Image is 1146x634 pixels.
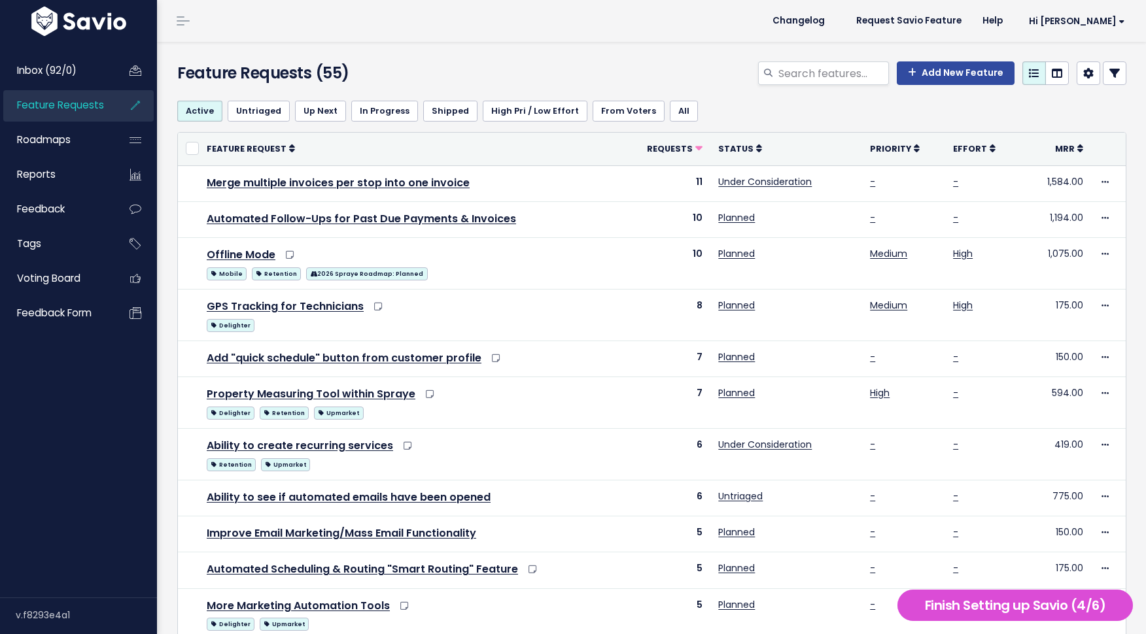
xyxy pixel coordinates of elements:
a: Delighter [207,404,254,420]
a: Automated Scheduling & Routing "Smart Routing" Feature [207,561,518,576]
a: - [870,175,875,188]
a: Up Next [295,101,346,122]
a: Request Savio Feature [846,11,972,31]
span: Effort [953,143,987,154]
a: Untriaged [228,101,290,122]
a: Merge multiple invoices per stop into one invoice [207,175,470,190]
a: Tags [3,229,109,259]
span: Feature Request [207,143,286,154]
a: High Pri / Low Effort [483,101,587,122]
a: High [870,386,890,399]
a: Roadmaps [3,125,109,155]
a: Feedback [3,194,109,224]
a: Under Consideration [718,438,812,451]
a: Add "quick schedule" button from customer profile [207,350,481,365]
a: Under Consideration [718,175,812,188]
a: Requests [647,142,703,155]
span: Upmarket [261,458,310,471]
div: v.f8293e4a1 [16,598,157,632]
span: Retention [260,407,309,420]
a: Planned [718,247,755,260]
a: Planned [718,299,755,312]
span: Tags [17,237,41,250]
span: Changelog [773,16,825,25]
span: Inbox (92/0) [17,63,77,77]
a: - [870,490,875,503]
ul: Filter feature requests [177,101,1126,122]
td: 6 [623,429,710,480]
td: 7 [623,377,710,429]
a: Inbox (92/0) [3,56,109,86]
span: Delighter [207,618,254,631]
td: 1,584.00 [1028,165,1091,201]
a: Status [718,142,762,155]
input: Search features... [777,61,889,85]
a: Delighter [207,615,254,631]
td: 10 [623,201,710,237]
a: - [953,211,958,224]
a: - [953,526,958,539]
a: - [870,438,875,451]
span: MRR [1055,143,1075,154]
span: Feedback form [17,306,92,320]
td: 419.00 [1028,429,1091,480]
td: 6 [623,480,710,516]
a: Property Measuring Tool within Spraye [207,386,415,401]
span: Retention [207,458,256,471]
a: Help [972,11,1013,31]
span: Voting Board [17,271,80,285]
a: Medium [870,299,907,312]
a: Planned [718,598,755,611]
span: Hi [PERSON_NAME] [1029,16,1125,26]
span: Roadmaps [17,133,71,146]
a: 2026 Spraye Roadmap: Planned [306,265,427,281]
a: High [953,247,973,260]
a: Planned [718,526,755,539]
td: 5 [623,552,710,588]
td: 11 [623,165,710,201]
a: Planned [718,561,755,575]
a: High [953,299,973,312]
a: - [953,386,958,399]
a: Planned [718,350,755,363]
td: 1,194.00 [1028,201,1091,237]
a: Retention [252,265,301,281]
h5: Finish Setting up Savio (4/6) [903,595,1127,615]
a: - [953,438,958,451]
td: 175.00 [1028,552,1091,588]
span: 2026 Spraye Roadmap: Planned [306,267,427,280]
a: - [953,350,958,363]
span: Status [718,143,754,154]
a: Mobile [207,265,247,281]
span: Retention [252,267,301,280]
a: - [870,211,875,224]
td: 1,075.00 [1028,237,1091,289]
a: From Voters [593,101,665,122]
a: Delighter [207,316,254,333]
td: 594.00 [1028,377,1091,429]
a: - [870,526,875,539]
a: Upmarket [261,456,310,472]
a: Retention [260,404,309,420]
td: 10 [623,237,710,289]
a: Automated Follow-Ups for Past Due Payments & Invoices [207,211,516,226]
a: Feedback form [3,298,109,328]
a: Voting Board [3,263,109,293]
a: Effort [953,142,996,155]
td: 775.00 [1028,480,1091,516]
a: Ability to create recurring services [207,438,393,453]
img: logo-white.9d6f32f41409.svg [28,7,130,36]
a: Retention [207,456,256,472]
a: Planned [718,386,755,399]
td: 8 [623,289,710,341]
td: 150.00 [1028,341,1091,376]
td: 5 [623,516,710,552]
span: Feedback [17,202,65,216]
a: MRR [1055,142,1083,155]
a: Hi [PERSON_NAME] [1013,11,1136,31]
span: Mobile [207,267,247,280]
a: GPS Tracking for Technicians [207,299,364,314]
a: - [870,598,875,611]
span: Upmarket [314,407,363,420]
a: - [870,350,875,363]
